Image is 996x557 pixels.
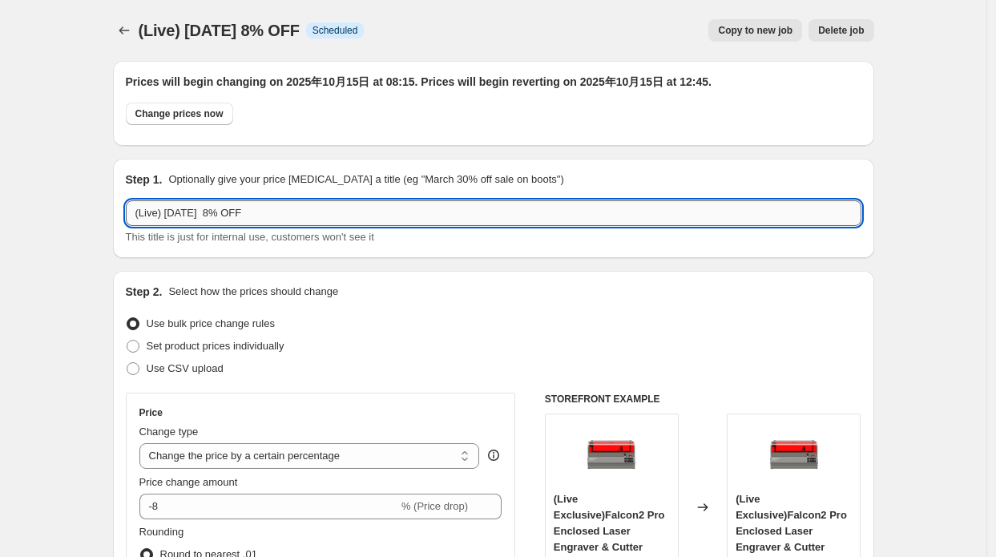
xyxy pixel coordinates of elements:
[168,284,338,300] p: Select how the prices should change
[139,494,398,519] input: -15
[486,447,502,463] div: help
[126,172,163,188] h2: Step 1.
[718,24,792,37] span: Copy to new job
[126,103,233,125] button: Change prices now
[139,22,300,39] span: (Live) [DATE] 8% OFF
[139,476,238,488] span: Price change amount
[139,526,184,538] span: Rounding
[126,74,861,90] h2: Prices will begin changing on 2025年10月15日 at 08:15. Prices will begin reverting on 2025年10月15日 at...
[147,340,284,352] span: Set product prices individually
[126,284,163,300] h2: Step 2.
[139,426,199,438] span: Change type
[135,107,224,120] span: Change prices now
[313,24,358,37] span: Scheduled
[113,19,135,42] button: Price change jobs
[579,422,643,486] img: Falcon2_Pro_4_80x.png
[139,406,163,419] h3: Price
[708,19,802,42] button: Copy to new job
[147,362,224,374] span: Use CSV upload
[126,231,374,243] span: This title is just for internal use, customers won't see it
[808,19,873,42] button: Delete job
[168,172,563,188] p: Optionally give your price [MEDICAL_DATA] a title (eg "March 30% off sale on boots")
[401,500,468,512] span: % (Price drop)
[147,317,275,329] span: Use bulk price change rules
[126,200,861,226] input: 30% off holiday sale
[762,422,826,486] img: Falcon2_Pro_4_80x.png
[818,24,864,37] span: Delete job
[545,393,861,406] h6: STOREFRONT EXAMPLE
